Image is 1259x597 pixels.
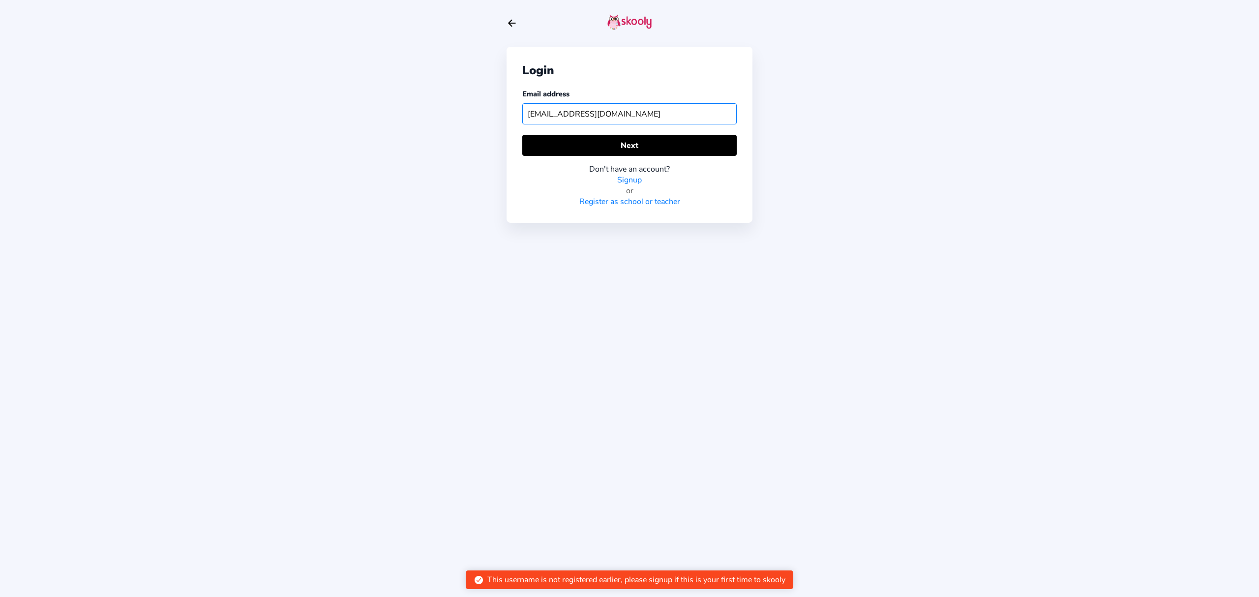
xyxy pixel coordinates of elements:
[579,196,680,207] a: Register as school or teacher
[617,175,642,185] a: Signup
[474,575,484,585] ion-icon: checkmark circle
[522,89,570,99] label: Email address
[607,14,652,30] img: skooly-logo.png
[522,62,737,78] div: Login
[522,135,737,156] button: Next
[522,103,737,124] input: Your email address
[522,185,737,196] div: or
[507,18,517,29] button: arrow back outline
[522,164,737,175] div: Don't have an account?
[487,574,785,585] div: This username is not registered earlier, please signup if this is your first time to skooly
